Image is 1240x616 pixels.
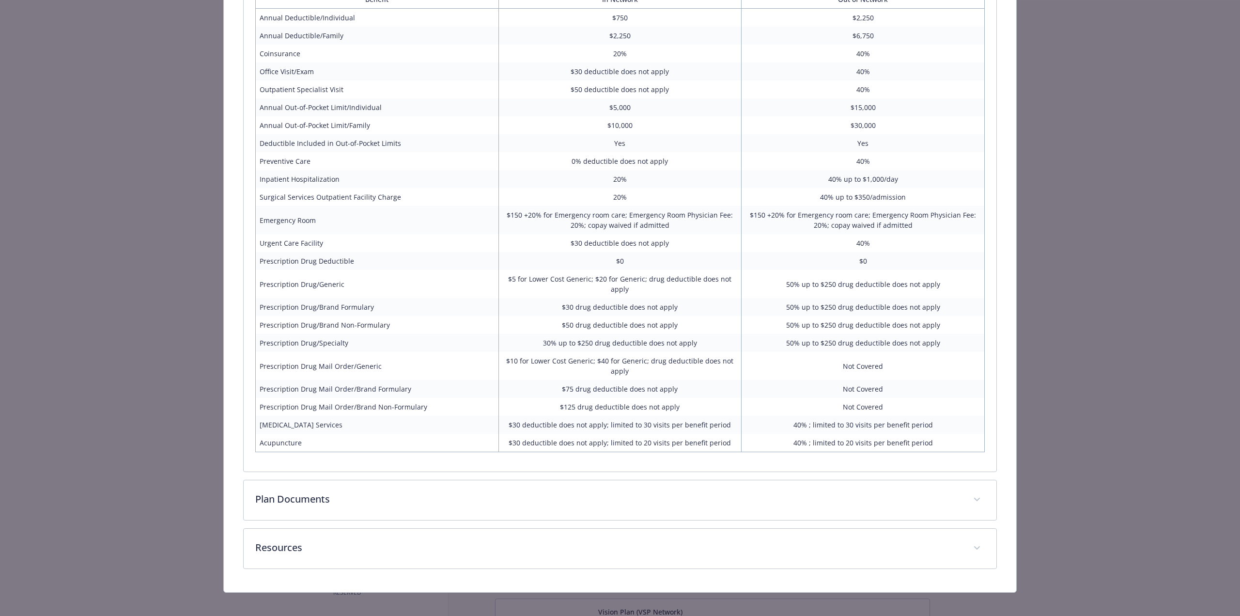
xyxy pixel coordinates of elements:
td: $6,750 [742,27,985,45]
td: 40% [742,234,985,252]
td: Preventive Care [255,152,498,170]
td: Prescription Drug Mail Order/Generic [255,352,498,380]
td: $2,250 [742,9,985,27]
td: 40% [742,80,985,98]
td: Coinsurance [255,45,498,63]
td: Annual Deductible/Family [255,27,498,45]
td: $30 deductible does not apply; limited to 30 visits per benefit period [498,416,742,434]
td: $30 deductible does not apply; limited to 20 visits per benefit period [498,434,742,452]
td: $10 for Lower Cost Generic; $40 for Generic; drug deductible does not apply [498,352,742,380]
td: $50 drug deductible does not apply [498,316,742,334]
td: $5 for Lower Cost Generic; $20 for Generic; drug deductible does not apply [498,270,742,298]
td: Inpatient Hospitalization [255,170,498,188]
td: 20% [498,170,742,188]
td: 40% [742,152,985,170]
td: 30% up to $250 drug deductible does not apply [498,334,742,352]
td: Emergency Room [255,206,498,234]
td: $125 drug deductible does not apply [498,398,742,416]
td: Yes [742,134,985,152]
td: $0 [742,252,985,270]
td: 0% deductible does not apply [498,152,742,170]
td: $30 deductible does not apply [498,63,742,80]
td: Prescription Drug/Generic [255,270,498,298]
td: 40% [742,63,985,80]
td: Prescription Drug Mail Order/Brand Non-Formulary [255,398,498,416]
td: Acupuncture [255,434,498,452]
p: Plan Documents [255,492,961,506]
td: 40% [742,45,985,63]
td: $150 +20% for Emergency room care; Emergency Room Physician Fee: 20%; copay waived if admitted [742,206,985,234]
td: $75 drug deductible does not apply [498,380,742,398]
td: 50% up to $250 drug deductible does not apply [742,270,985,298]
td: 40% ; limited to 20 visits per benefit period [742,434,985,452]
td: 50% up to $250 drug deductible does not apply [742,298,985,316]
td: [MEDICAL_DATA] Services [255,416,498,434]
td: Not Covered [742,398,985,416]
td: Urgent Care Facility [255,234,498,252]
td: Prescription Drug Deductible [255,252,498,270]
td: Annual Deductible/Individual [255,9,498,27]
td: 20% [498,188,742,206]
div: Plan Documents [244,480,996,520]
td: Prescription Drug/Brand Formulary [255,298,498,316]
td: $30 deductible does not apply [498,234,742,252]
td: Outpatient Specialist Visit [255,80,498,98]
td: Not Covered [742,380,985,398]
td: Surgical Services Outpatient Facility Charge [255,188,498,206]
td: 40% ; limited to 30 visits per benefit period [742,416,985,434]
td: $30,000 [742,116,985,134]
td: Office Visit/Exam [255,63,498,80]
td: $750 [498,9,742,27]
td: 50% up to $250 drug deductible does not apply [742,334,985,352]
td: $0 [498,252,742,270]
p: Resources [255,540,961,555]
td: Prescription Drug Mail Order/Brand Formulary [255,380,498,398]
td: 40% up to $1,000/day [742,170,985,188]
td: Annual Out-of-Pocket Limit/Individual [255,98,498,116]
td: 20% [498,45,742,63]
td: Annual Out-of-Pocket Limit/Family [255,116,498,134]
td: $2,250 [498,27,742,45]
td: $50 deductible does not apply [498,80,742,98]
td: $150 +20% for Emergency room care; Emergency Room Physician Fee: 20%; copay waived if admitted [498,206,742,234]
td: Deductible Included in Out-of-Pocket Limits [255,134,498,152]
td: Prescription Drug/Specialty [255,334,498,352]
td: Prescription Drug/Brand Non-Formulary [255,316,498,334]
td: $30 drug deductible does not apply [498,298,742,316]
div: Resources [244,529,996,569]
td: Yes [498,134,742,152]
td: Not Covered [742,352,985,380]
td: 40% up to $350/admission [742,188,985,206]
td: $5,000 [498,98,742,116]
td: $10,000 [498,116,742,134]
td: 50% up to $250 drug deductible does not apply [742,316,985,334]
td: $15,000 [742,98,985,116]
